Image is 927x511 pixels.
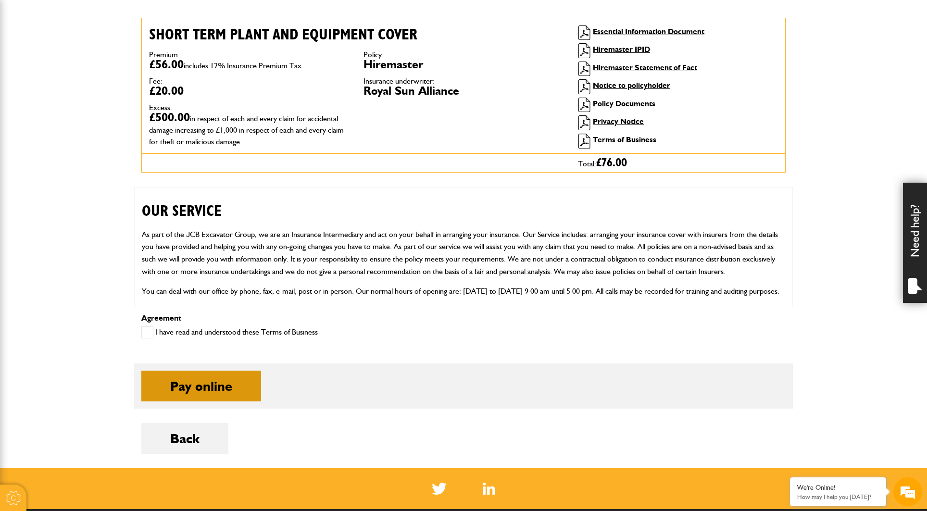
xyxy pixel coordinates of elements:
p: As part of the JCB Excavator Group, we are an Insurance Intermediary and act on your behalf in ar... [142,228,785,277]
label: I have read and understood these Terms of Business [141,326,318,338]
button: Back [141,423,228,454]
span: 76.00 [601,157,627,169]
dd: £500.00 [149,112,349,146]
button: Pay online [141,371,261,401]
dd: £20.00 [149,85,349,97]
img: Twitter [432,483,447,495]
a: Essential Information Document [593,27,704,36]
dt: Excess: [149,104,349,112]
a: Hiremaster Statement of Fact [593,63,697,72]
h2: CUSTOMER PROTECTION INFORMATION [142,305,785,338]
p: You can deal with our office by phone, fax, e-mail, post or in person. Our normal hours of openin... [142,285,785,298]
img: Linked In [483,483,496,495]
dt: Policy: [363,51,564,59]
div: Need help? [903,183,927,303]
a: Privacy Notice [593,117,644,126]
h2: Short term plant and equipment cover [149,25,564,44]
dt: Fee: [149,77,349,85]
dd: £56.00 [149,59,349,70]
div: Total: [571,154,785,172]
dd: Hiremaster [363,59,564,70]
a: Terms of Business [593,135,656,144]
span: includes 12% Insurance Premium Tax [184,61,301,70]
a: Hiremaster IPID [593,45,650,54]
h2: OUR SERVICE [142,187,785,220]
dt: Insurance underwriter: [363,77,564,85]
p: Agreement [141,314,786,322]
span: in respect of each and every claim for accidental damage increasing to £1,000 in respect of each ... [149,114,344,146]
p: How may I help you today? [797,493,879,500]
dd: Royal Sun Alliance [363,85,564,97]
a: LinkedIn [483,483,496,495]
a: Policy Documents [593,99,655,108]
a: Notice to policyholder [593,81,670,90]
div: We're Online! [797,484,879,492]
span: £ [596,157,627,169]
dt: Premium: [149,51,349,59]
